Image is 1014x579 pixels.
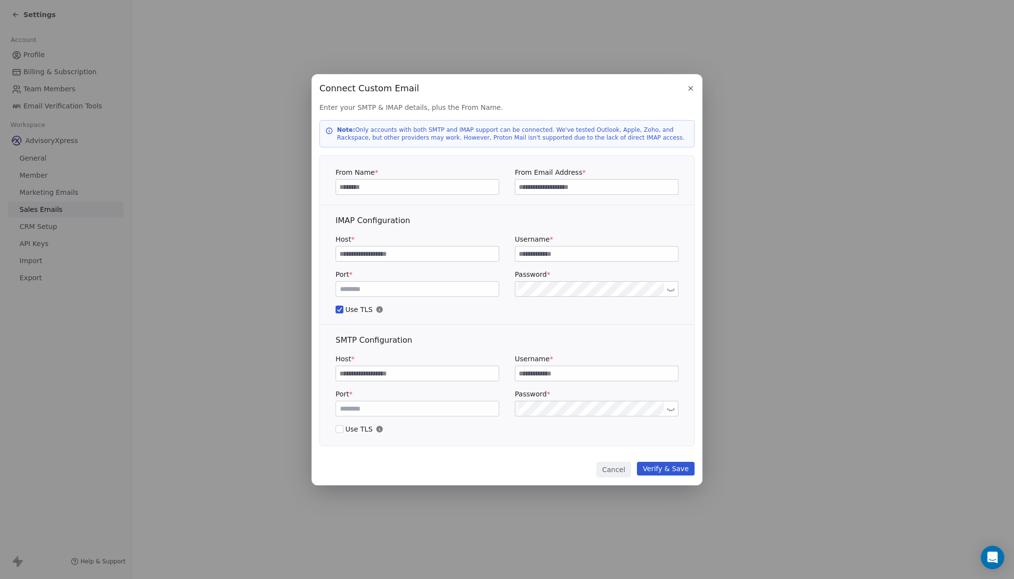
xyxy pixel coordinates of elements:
[336,305,678,314] span: Use TLS
[336,424,678,434] span: Use TLS
[336,389,499,399] label: Port
[515,269,678,279] label: Password
[515,389,678,399] label: Password
[515,167,678,177] label: From Email Address
[596,462,631,477] button: Cancel
[336,334,678,346] div: SMTP Configuration
[336,305,343,314] button: Use TLS
[336,269,499,279] label: Port
[336,215,678,227] div: IMAP Configuration
[319,103,695,112] span: Enter your SMTP & IMAP details, plus the From Name.
[637,462,695,476] button: Verify & Save
[337,126,355,133] strong: Note:
[319,82,419,95] span: Connect Custom Email
[336,167,499,177] label: From Name
[337,126,689,142] p: Only accounts with both SMTP and IMAP support can be connected. We've tested Outlook, Apple, Zoho...
[515,234,678,244] label: Username
[336,234,499,244] label: Host
[515,354,678,364] label: Username
[336,424,343,434] button: Use TLS
[336,354,499,364] label: Host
